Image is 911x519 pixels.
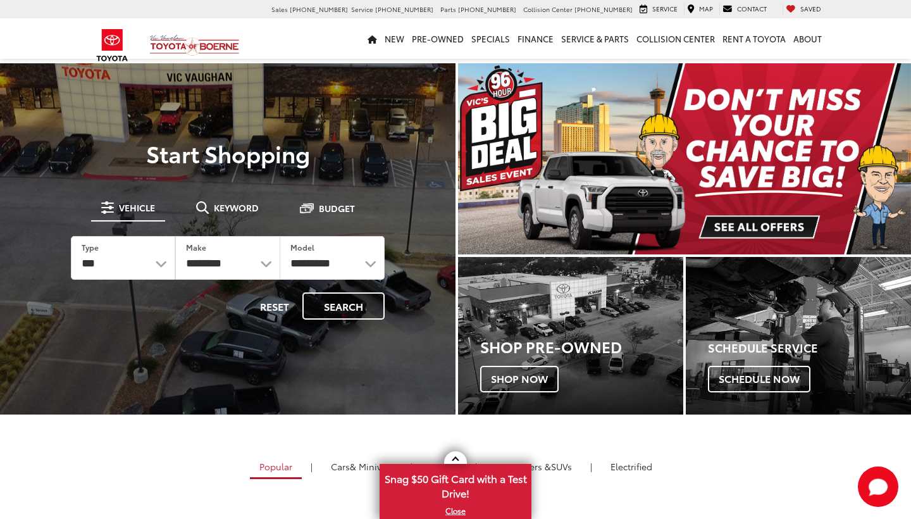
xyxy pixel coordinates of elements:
[587,460,595,473] li: |
[458,257,683,415] a: Shop Pre-Owned Shop Now
[271,4,288,14] span: Sales
[375,4,433,14] span: [PHONE_NUMBER]
[514,18,557,59] a: Finance
[214,203,259,212] span: Keyword
[186,242,206,253] label: Make
[82,242,99,253] label: Type
[290,242,314,253] label: Model
[684,4,716,15] a: Map
[250,456,302,479] a: Popular
[458,63,911,254] div: carousel slide number 1 of 1
[858,466,898,507] button: Toggle Chat Window
[790,18,826,59] a: About
[408,18,468,59] a: Pre-Owned
[364,18,381,59] a: Home
[249,292,300,320] button: Reset
[652,4,678,13] span: Service
[302,292,385,320] button: Search
[480,338,683,354] h3: Shop Pre-Owned
[53,141,402,166] p: Start Shopping
[523,4,573,14] span: Collision Center
[458,63,911,254] section: Carousel section with vehicle pictures - may contain disclaimers.
[737,4,767,13] span: Contact
[574,4,633,14] span: [PHONE_NUMBER]
[458,257,683,415] div: Toyota
[557,18,633,59] a: Service & Parts: Opens in a new tab
[601,456,662,477] a: Electrified
[307,460,316,473] li: |
[783,4,824,15] a: My Saved Vehicles
[119,203,155,212] span: Vehicle
[686,257,911,415] a: Schedule Service Schedule Now
[636,4,681,15] a: Service
[350,460,392,473] span: & Minivan
[458,4,516,14] span: [PHONE_NUMBER]
[486,456,581,477] a: SUVs
[89,25,136,66] img: Toyota
[351,4,373,14] span: Service
[719,18,790,59] a: Rent a Toyota
[699,4,713,13] span: Map
[321,456,402,477] a: Cars
[149,34,240,56] img: Vic Vaughan Toyota of Boerne
[719,4,770,15] a: Contact
[381,18,408,59] a: New
[319,204,355,213] span: Budget
[633,18,719,59] a: Collision Center
[800,4,821,13] span: Saved
[468,18,514,59] a: Specials
[440,4,456,14] span: Parts
[858,466,898,507] svg: Start Chat
[708,342,911,354] h4: Schedule Service
[686,257,911,415] div: Toyota
[381,465,530,504] span: Snag $50 Gift Card with a Test Drive!
[480,366,559,392] span: Shop Now
[290,4,348,14] span: [PHONE_NUMBER]
[708,366,810,392] span: Schedule Now
[458,63,911,254] img: Big Deal Sales Event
